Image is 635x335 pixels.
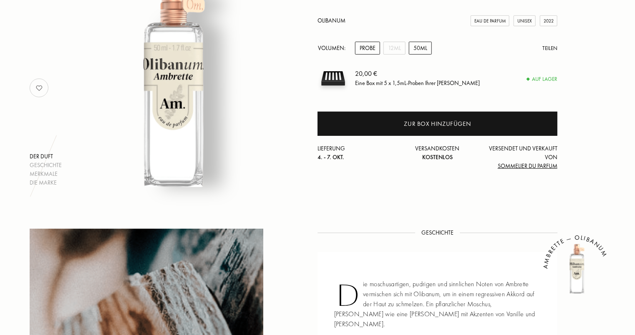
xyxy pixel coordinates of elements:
[527,75,557,83] div: Auf Lager
[398,144,478,162] div: Versandkosten
[317,63,349,94] img: sample box
[30,178,62,187] div: Die Marke
[540,15,557,27] div: 2022
[30,170,62,178] div: Merkmale
[477,144,557,170] div: Versendet und verkauft von
[317,17,345,24] a: Olibanum
[422,153,453,161] span: Kostenlos
[409,42,432,55] div: 50mL
[355,69,480,79] div: 20,00 €
[317,144,398,162] div: Lieferung
[355,79,480,88] div: Eine Box mit 5 x 1,5mL-Proben Ihrer [PERSON_NAME]
[514,15,536,27] div: Unisex
[383,42,406,55] div: 12mL
[317,42,350,55] div: Volumen:
[404,119,471,129] div: Zur Box hinzufügen
[542,44,557,52] div: Teilen
[30,161,62,170] div: Geschichte
[30,152,62,161] div: Der Duft
[317,153,344,161] span: 4. - 7. Okt.
[355,42,380,55] div: Probe
[471,15,509,27] div: Eau de Parfum
[498,162,557,170] span: Sommelier du Parfum
[552,244,602,294] img: Ambrette
[31,80,48,96] img: no_like_p.png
